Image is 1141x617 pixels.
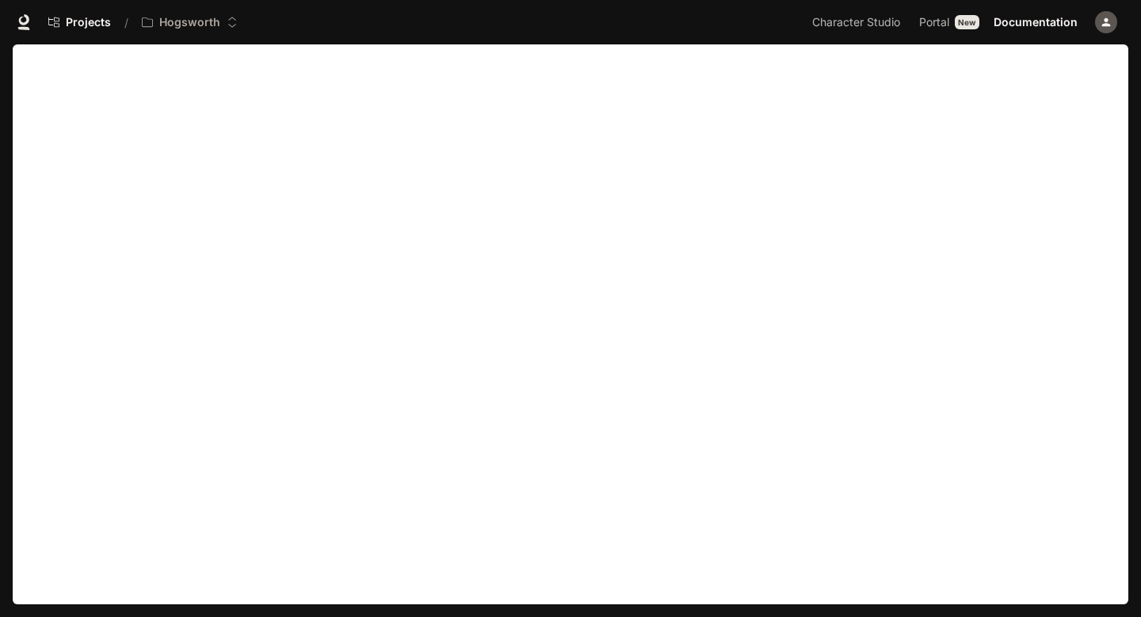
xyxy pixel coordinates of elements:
[987,6,1084,38] a: Documentation
[913,6,986,38] a: PortalNew
[806,6,911,38] a: Character Studio
[955,15,979,29] div: New
[118,14,135,31] div: /
[159,16,220,29] p: Hogsworth
[41,6,118,38] a: Go to projects
[919,13,949,33] span: Portal
[66,16,111,29] span: Projects
[13,44,1128,617] iframe: Documentation
[135,6,245,38] button: Open workspace menu
[812,13,900,33] span: Character Studio
[994,13,1078,33] span: Documentation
